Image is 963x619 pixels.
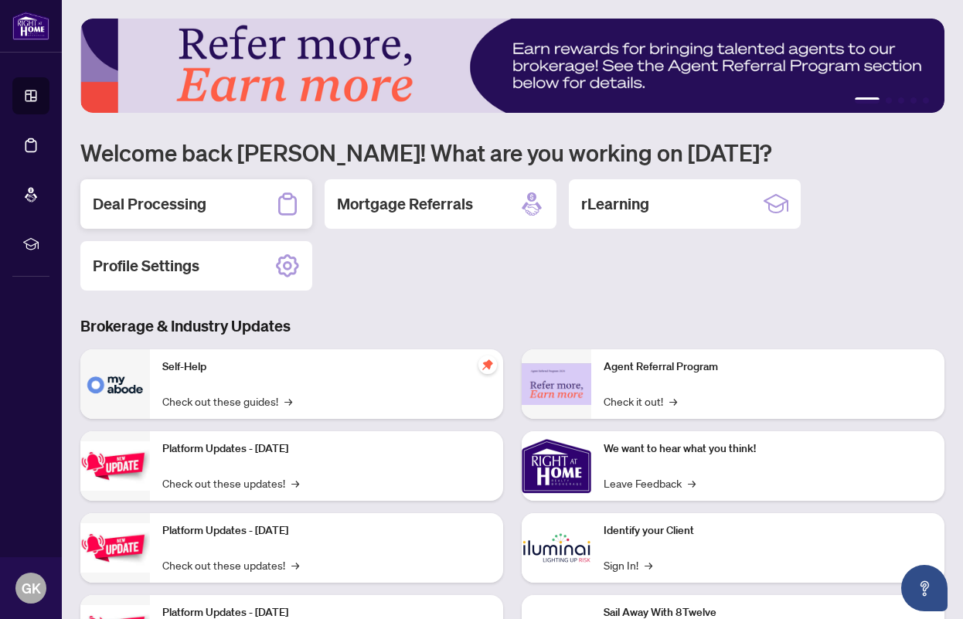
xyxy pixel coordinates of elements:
[478,355,497,374] span: pushpin
[80,138,944,167] h1: Welcome back [PERSON_NAME]! What are you working on [DATE]?
[604,440,932,457] p: We want to hear what you think!
[604,522,932,539] p: Identify your Client
[898,97,904,104] button: 3
[688,474,696,491] span: →
[886,97,892,104] button: 2
[645,556,652,573] span: →
[923,97,929,104] button: 5
[80,349,150,419] img: Self-Help
[901,565,948,611] button: Open asap
[604,474,696,491] a: Leave Feedback→
[855,97,880,104] button: 1
[162,522,491,539] p: Platform Updates - [DATE]
[162,440,491,457] p: Platform Updates - [DATE]
[604,556,652,573] a: Sign In!→
[291,556,299,573] span: →
[522,431,591,501] img: We want to hear what you think!
[162,556,299,573] a: Check out these updates!→
[162,359,491,376] p: Self-Help
[284,393,292,410] span: →
[12,12,49,40] img: logo
[337,193,473,215] h2: Mortgage Referrals
[93,255,199,277] h2: Profile Settings
[291,474,299,491] span: →
[522,513,591,583] img: Identify your Client
[522,363,591,406] img: Agent Referral Program
[604,359,932,376] p: Agent Referral Program
[80,19,944,113] img: Slide 0
[22,577,41,599] span: GK
[80,441,150,490] img: Platform Updates - July 21, 2025
[669,393,677,410] span: →
[581,193,649,215] h2: rLearning
[604,393,677,410] a: Check it out!→
[80,523,150,572] img: Platform Updates - July 8, 2025
[910,97,917,104] button: 4
[162,474,299,491] a: Check out these updates!→
[162,393,292,410] a: Check out these guides!→
[93,193,206,215] h2: Deal Processing
[80,315,944,337] h3: Brokerage & Industry Updates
